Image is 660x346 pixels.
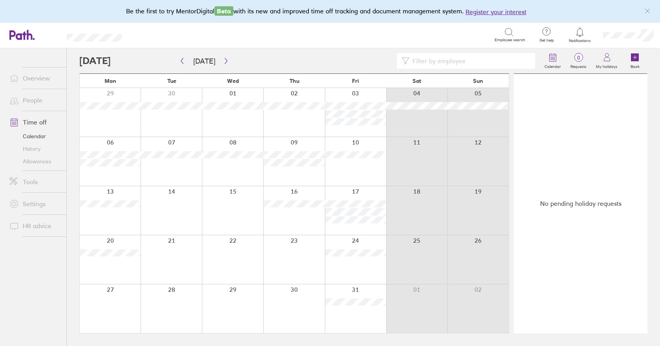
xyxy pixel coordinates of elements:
[566,55,591,61] span: 0
[409,53,530,68] input: Filter by employee
[3,70,66,86] a: Overview
[622,48,647,73] a: Book
[566,48,591,73] a: 0Requests
[540,48,566,73] a: Calendar
[591,48,622,73] a: My holidays
[566,62,591,69] label: Requests
[290,78,299,84] span: Thu
[126,6,534,16] div: Be the first to try MentorDigital with its new and improved time off tracking and document manage...
[167,78,176,84] span: Tue
[352,78,359,84] span: Fri
[591,62,622,69] label: My holidays
[104,78,116,84] span: Mon
[567,38,593,43] span: Notifications
[214,6,233,16] span: Beta
[3,196,66,212] a: Settings
[3,218,66,234] a: HR advice
[567,27,593,43] a: Notifications
[3,174,66,190] a: Tools
[466,7,526,16] button: Register your interest
[3,92,66,108] a: People
[227,78,239,84] span: Wed
[3,114,66,130] a: Time off
[534,38,559,43] span: Get help
[473,78,483,84] span: Sun
[3,155,66,168] a: Allowances
[187,55,222,68] button: [DATE]
[540,62,566,69] label: Calendar
[3,130,66,143] a: Calendar
[514,74,647,333] div: No pending holiday requests
[412,78,421,84] span: Sat
[143,31,163,38] div: Search
[3,143,66,155] a: History
[626,62,644,69] label: Book
[495,38,525,42] span: Employee search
